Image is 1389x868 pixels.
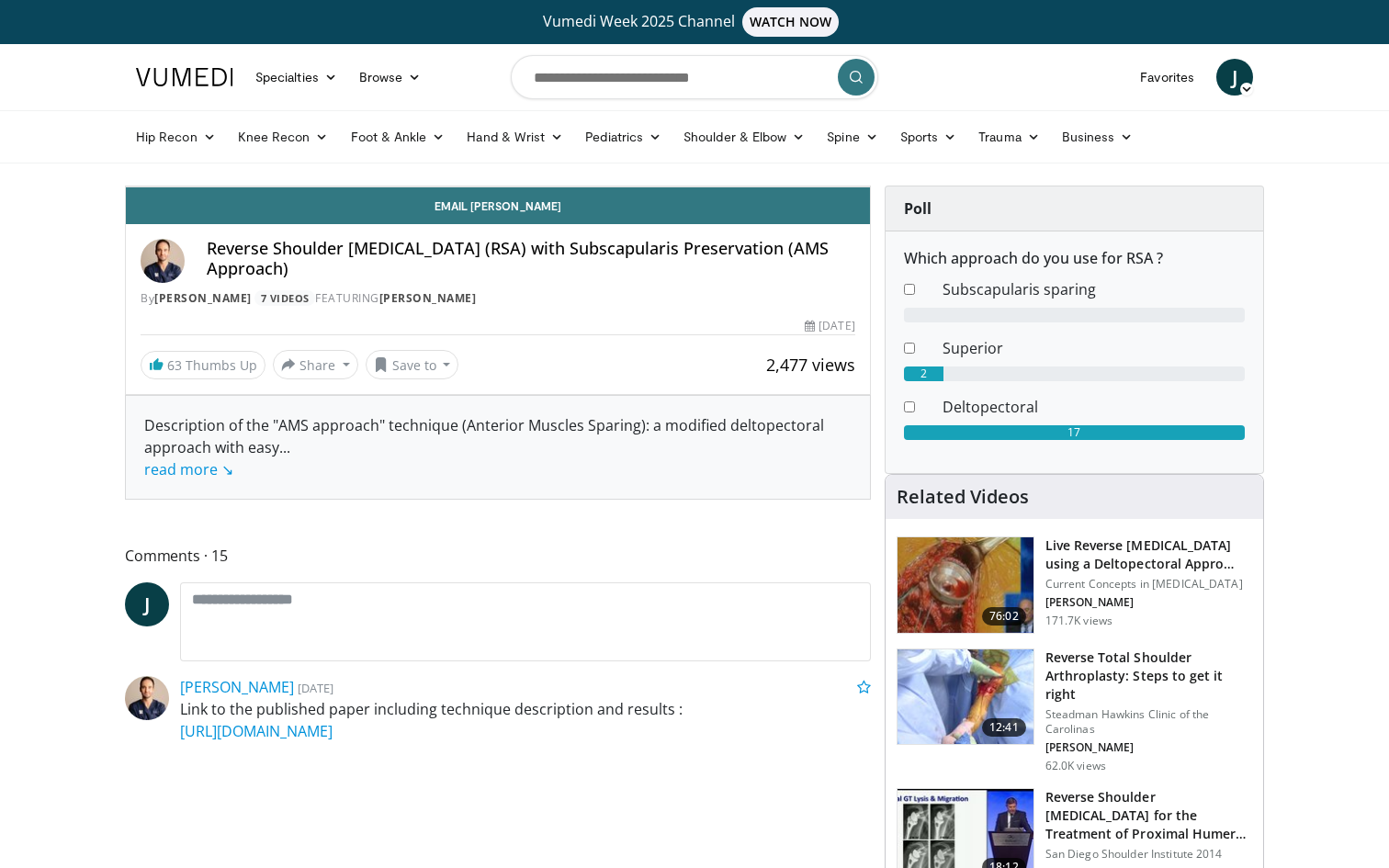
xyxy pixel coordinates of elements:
input: Search topics, interventions [511,55,878,99]
h6: Which approach do you use for RSA ? [904,250,1245,267]
strong: Poll [904,198,932,219]
span: 63 [167,356,182,374]
img: 326034_0000_1.png.150x105_q85_crop-smart_upscale.jpg [898,649,1033,745]
a: 63 Thumbs Up [141,351,265,379]
div: Description of the "AMS approach" technique (Anterior Muscles Sparing): a modified deltopectoral ... [144,414,852,480]
div: 17 [904,425,1245,440]
a: Favorites [1129,59,1205,96]
small: [DATE] [298,680,333,696]
img: Avatar [125,676,169,720]
a: Pediatrics [574,118,672,155]
a: [PERSON_NAME] [180,677,294,697]
a: 7 Videos [254,290,315,306]
a: Vumedi Week 2025 ChannelWATCH NOW [139,7,1250,37]
a: 76:02 Live Reverse [MEDICAL_DATA] using a Deltopectoral Appro… Current Concepts in [MEDICAL_DATA]... [897,536,1252,634]
a: J [1216,59,1253,96]
p: [PERSON_NAME] [1045,595,1252,610]
a: [PERSON_NAME] [379,290,477,306]
a: [URL][DOMAIN_NAME] [180,721,333,741]
a: Knee Recon [227,118,340,155]
a: Email [PERSON_NAME] [126,187,870,224]
a: Specialties [244,59,348,96]
span: 12:41 [982,718,1026,737]
a: Business [1051,118,1145,155]
div: 2 [904,366,944,381]
span: 76:02 [982,607,1026,626]
a: Hip Recon [125,118,227,155]
p: Current Concepts in [MEDICAL_DATA] [1045,577,1252,592]
dd: Superior [929,337,1259,359]
h3: Live Reverse [MEDICAL_DATA] using a Deltopectoral Appro… [1045,536,1252,573]
p: San Diego Shoulder Institute 2014 [1045,847,1252,862]
span: Comments 15 [125,544,871,568]
span: WATCH NOW [742,7,840,37]
p: Steadman Hawkins Clinic of the Carolinas [1045,707,1252,737]
img: Avatar [141,239,185,283]
a: Spine [816,118,888,155]
img: 684033_3.png.150x105_q85_crop-smart_upscale.jpg [898,537,1033,633]
h3: Reverse Shoulder [MEDICAL_DATA] for the Treatment of Proximal Humeral … [1045,788,1252,843]
a: [PERSON_NAME] [154,290,252,306]
div: [DATE] [805,318,854,334]
a: Shoulder & Elbow [672,118,816,155]
p: [PERSON_NAME] [1045,740,1252,755]
dd: Subscapularis sparing [929,278,1259,300]
p: 62.0K views [1045,759,1106,773]
h4: Reverse Shoulder [MEDICAL_DATA] (RSA) with Subscapularis Preservation (AMS Approach) [207,239,855,278]
a: Foot & Ankle [340,118,457,155]
span: 2,477 views [766,354,855,376]
a: Trauma [967,118,1051,155]
a: Hand & Wrist [456,118,574,155]
h4: Related Videos [897,486,1029,508]
a: 12:41 Reverse Total Shoulder Arthroplasty: Steps to get it right Steadman Hawkins Clinic of the C... [897,648,1252,773]
button: Save to [366,350,459,379]
p: Link to the published paper including technique description and results : [180,698,871,742]
dd: Deltopectoral [929,396,1259,418]
a: Sports [889,118,968,155]
h3: Reverse Total Shoulder Arthroplasty: Steps to get it right [1045,648,1252,704]
button: Share [273,350,358,379]
a: J [125,582,169,626]
img: VuMedi Logo [136,68,233,86]
a: Browse [348,59,433,96]
a: read more ↘ [144,459,233,479]
div: By FEATURING [141,290,855,307]
video-js: Video Player [126,186,870,187]
p: 171.7K views [1045,614,1112,628]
